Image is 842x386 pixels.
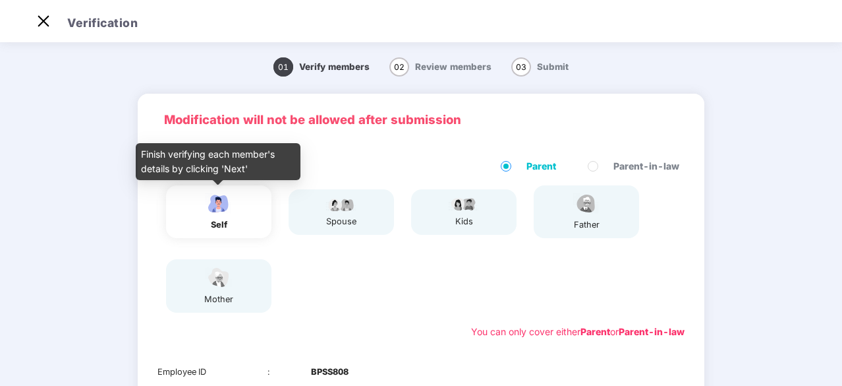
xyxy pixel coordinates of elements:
[299,61,370,72] span: Verify members
[521,159,561,174] span: Parent
[415,61,491,72] span: Review members
[202,266,235,289] img: svg+xml;base64,PHN2ZyB4bWxucz0iaHR0cDovL3d3dy53My5vcmcvMjAwMC9zdmciIHdpZHRoPSI1NCIgaGVpZ2h0PSIzOC...
[619,326,685,337] b: Parent-in-law
[570,218,603,232] div: father
[202,218,235,232] div: self
[537,61,569,72] span: Submit
[273,57,293,77] span: 01
[570,192,603,215] img: svg+xml;base64,PHN2ZyBpZD0iRmF0aGVyX2ljb24iIHhtbG5zPSJodHRwOi8vd3d3LnczLm9yZy8yMDAwL3N2ZyIgeG1sbn...
[325,215,358,228] div: spouse
[157,366,267,379] div: Employee ID
[511,57,531,77] span: 03
[389,57,409,77] span: 02
[164,110,678,129] p: Modification will not be allowed after submission
[471,325,685,339] div: You can only cover either or
[580,326,610,337] b: Parent
[325,196,358,212] img: svg+xml;base64,PHN2ZyB4bWxucz0iaHR0cDovL3d3dy53My5vcmcvMjAwMC9zdmciIHdpZHRoPSI5Ny44OTciIGhlaWdodD...
[267,366,312,379] div: :
[202,192,235,215] img: svg+xml;base64,PHN2ZyBpZD0iRW1wbG95ZWVfbWFsZSIgeG1sbnM9Imh0dHA6Ly93d3cudzMub3JnLzIwMDAvc3ZnIiB3aW...
[202,293,235,306] div: mother
[447,196,480,212] img: svg+xml;base64,PHN2ZyB4bWxucz0iaHR0cDovL3d3dy53My5vcmcvMjAwMC9zdmciIHdpZHRoPSI3OS4wMzciIGhlaWdodD...
[136,143,300,180] div: Finish verifying each member's details by clicking 'Next'
[311,366,349,379] b: BPSS808
[608,159,685,174] span: Parent-in-law
[447,215,480,228] div: kids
